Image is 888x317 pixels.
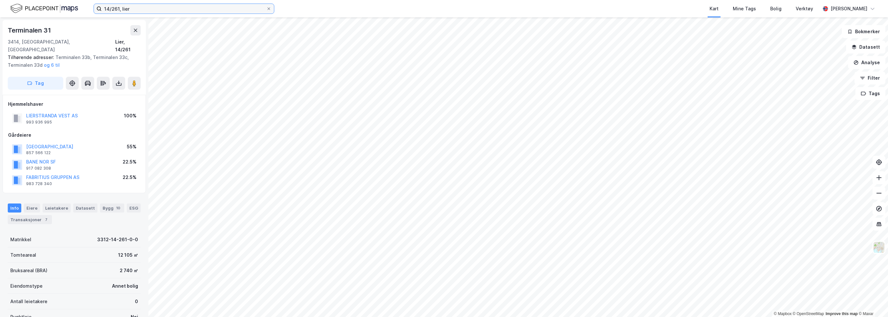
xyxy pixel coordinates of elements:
div: Matrikkel [10,236,31,243]
div: Mine Tags [733,5,756,13]
div: Eiendomstype [10,282,43,290]
div: 22.5% [123,173,136,181]
div: Verktøy [796,5,813,13]
div: Tomteareal [10,251,36,259]
div: Annet bolig [112,282,138,290]
div: Hjemmelshaver [8,100,140,108]
div: 10 [115,205,122,211]
div: Bygg [100,203,124,213]
button: Tags [855,87,885,100]
a: OpenStreetMap [793,312,824,316]
img: logo.f888ab2527a4732fd821a326f86c7f29.svg [10,3,78,14]
div: Lier, 14/261 [115,38,141,54]
div: Bruksareal (BRA) [10,267,47,274]
div: Bolig [770,5,782,13]
div: 0 [135,298,138,305]
a: Mapbox [774,312,792,316]
div: 7 [43,216,49,223]
div: Terminalen 31 [8,25,52,35]
img: Z [873,241,885,253]
div: Terminalen 33b, Terminalen 33c, Terminalen 33d [8,54,136,69]
div: 22.5% [123,158,136,166]
iframe: Chat Widget [856,286,888,317]
div: [PERSON_NAME] [831,5,867,13]
div: 983 728 340 [26,181,52,186]
button: Datasett [846,41,885,54]
div: 3414, [GEOGRAPHIC_DATA], [GEOGRAPHIC_DATA] [8,38,115,54]
input: Søk på adresse, matrikkel, gårdeiere, leietakere eller personer [102,4,266,14]
div: 2 740 ㎡ [120,267,138,274]
div: Info [8,203,21,213]
div: 993 936 995 [26,120,52,125]
a: Improve this map [826,312,858,316]
div: 3312-14-261-0-0 [97,236,138,243]
div: 55% [127,143,136,151]
button: Filter [854,72,885,84]
div: Datasett [73,203,97,213]
button: Tag [8,77,63,90]
div: 12 105 ㎡ [118,251,138,259]
button: Bokmerker [842,25,885,38]
div: ESG [127,203,141,213]
div: 917 082 308 [26,166,51,171]
div: Eiere [24,203,40,213]
div: Gårdeiere [8,131,140,139]
div: Transaksjoner [8,215,52,224]
button: Analyse [848,56,885,69]
div: 857 566 122 [26,150,51,155]
div: Leietakere [43,203,71,213]
div: 100% [124,112,136,120]
span: Tilhørende adresser: [8,54,55,60]
div: Antall leietakere [10,298,47,305]
div: Kart [710,5,719,13]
